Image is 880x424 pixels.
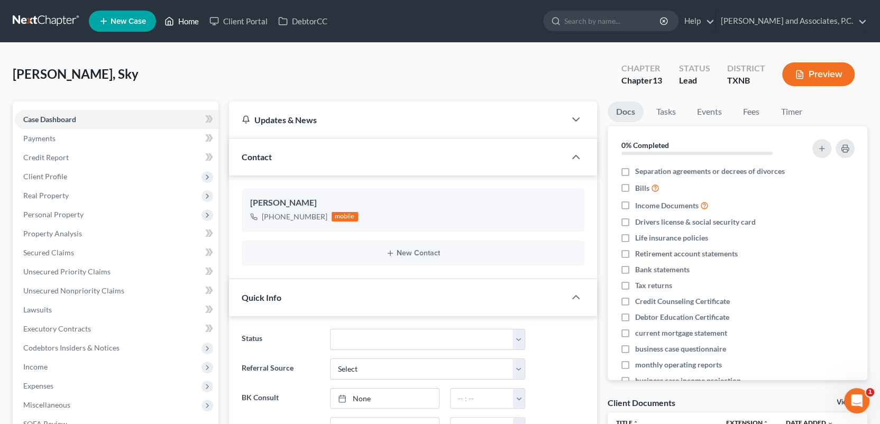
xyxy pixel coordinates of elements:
[635,166,785,177] span: Separation agreements or decrees of divorces
[236,358,325,380] label: Referral Source
[716,12,867,31] a: [PERSON_NAME] and Associates, P.C.
[635,312,729,322] span: Debtor Education Certificate
[15,224,218,243] a: Property Analysis
[635,233,708,243] span: Life insurance policies
[727,75,765,87] div: TXNB
[635,264,690,275] span: Bank statements
[23,286,124,295] span: Unsecured Nonpriority Claims
[23,191,69,200] span: Real Property
[250,249,576,257] button: New Contact
[331,389,439,409] a: None
[679,12,714,31] a: Help
[564,11,661,31] input: Search by name...
[635,280,672,291] span: Tax returns
[332,212,358,222] div: mobile
[23,267,111,276] span: Unsecured Priority Claims
[204,12,273,31] a: Client Portal
[23,305,52,314] span: Lawsuits
[15,243,218,262] a: Secured Claims
[13,66,139,81] span: [PERSON_NAME], Sky
[679,75,710,87] div: Lead
[635,344,726,354] span: business case questionnaire
[23,248,74,257] span: Secured Claims
[608,397,675,408] div: Client Documents
[236,388,325,409] label: BK Consult
[23,343,120,352] span: Codebtors Insiders & Notices
[648,102,684,122] a: Tasks
[23,172,67,181] span: Client Profile
[23,324,91,333] span: Executory Contracts
[782,62,855,86] button: Preview
[23,400,70,409] span: Miscellaneous
[844,388,869,413] iframe: Intercom live chat
[621,62,662,75] div: Chapter
[635,328,727,338] span: current mortgage statement
[635,217,756,227] span: Drivers license & social security card
[689,102,730,122] a: Events
[773,102,811,122] a: Timer
[23,115,76,124] span: Case Dashboard
[621,141,669,150] strong: 0% Completed
[23,153,69,162] span: Credit Report
[273,12,333,31] a: DebtorCC
[15,319,218,338] a: Executory Contracts
[23,381,53,390] span: Expenses
[15,300,218,319] a: Lawsuits
[679,62,710,75] div: Status
[111,17,146,25] span: New Case
[250,197,576,209] div: [PERSON_NAME]
[635,248,738,259] span: Retirement account statements
[608,102,644,122] a: Docs
[653,75,662,85] span: 13
[837,399,863,406] a: View All
[15,110,218,129] a: Case Dashboard
[15,148,218,167] a: Credit Report
[15,129,218,148] a: Payments
[242,292,281,302] span: Quick Info
[23,134,56,143] span: Payments
[236,329,325,350] label: Status
[735,102,768,122] a: Fees
[727,62,765,75] div: District
[635,183,649,193] span: Bills
[866,388,874,397] span: 1
[15,262,218,281] a: Unsecured Priority Claims
[635,375,741,386] span: business case income projection
[242,114,553,125] div: Updates & News
[242,152,272,162] span: Contact
[635,296,730,307] span: Credit Counseling Certificate
[635,200,699,211] span: Income Documents
[635,360,722,370] span: monthly operating reports
[23,210,84,219] span: Personal Property
[262,211,327,222] div: [PHONE_NUMBER]
[15,281,218,300] a: Unsecured Nonpriority Claims
[159,12,204,31] a: Home
[451,389,514,409] input: -- : --
[23,229,82,238] span: Property Analysis
[621,75,662,87] div: Chapter
[23,362,48,371] span: Income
